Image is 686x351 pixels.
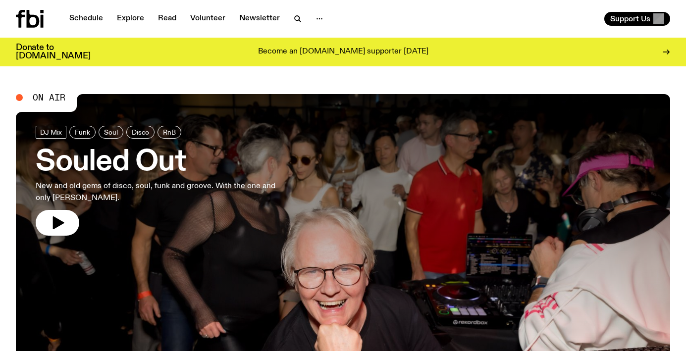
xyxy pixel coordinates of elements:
p: Become an [DOMAIN_NAME] supporter [DATE] [258,48,428,56]
p: New and old gems of disco, soul, funk and groove. With the one and only [PERSON_NAME]. [36,180,289,204]
span: Disco [132,128,149,136]
span: On Air [33,93,65,102]
a: Soul [99,126,123,139]
span: Support Us [610,14,650,23]
h3: Donate to [DOMAIN_NAME] [16,44,91,60]
a: Read [152,12,182,26]
a: Explore [111,12,150,26]
button: Support Us [604,12,670,26]
a: Funk [69,126,96,139]
h3: Souled Out [36,149,289,176]
a: DJ Mix [36,126,66,139]
a: Newsletter [233,12,286,26]
a: Schedule [63,12,109,26]
a: Disco [126,126,155,139]
span: RnB [163,128,176,136]
span: DJ Mix [40,128,62,136]
a: RnB [158,126,181,139]
span: Soul [104,128,118,136]
a: Volunteer [184,12,231,26]
span: Funk [75,128,90,136]
a: Souled OutNew and old gems of disco, soul, funk and groove. With the one and only [PERSON_NAME]. [36,126,289,236]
